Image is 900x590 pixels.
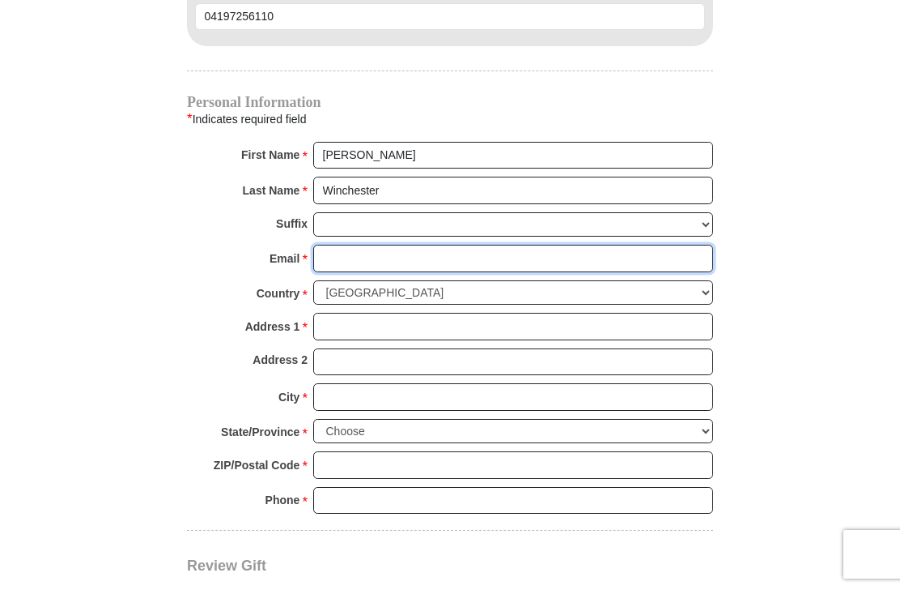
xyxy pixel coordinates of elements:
strong: Phone [265,489,300,511]
strong: Email [270,247,299,270]
strong: Suffix [276,212,308,235]
strong: State/Province [221,421,299,443]
strong: Address 1 [245,315,300,338]
strong: Address 2 [253,348,308,371]
strong: ZIP/Postal Code [214,454,300,477]
strong: Country [257,282,300,305]
strong: Last Name [243,179,300,202]
div: Indicates required field [187,109,713,130]
strong: First Name [241,143,299,166]
span: Review Gift [187,558,266,574]
strong: City [278,386,299,408]
h4: Personal Information [187,96,713,109]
